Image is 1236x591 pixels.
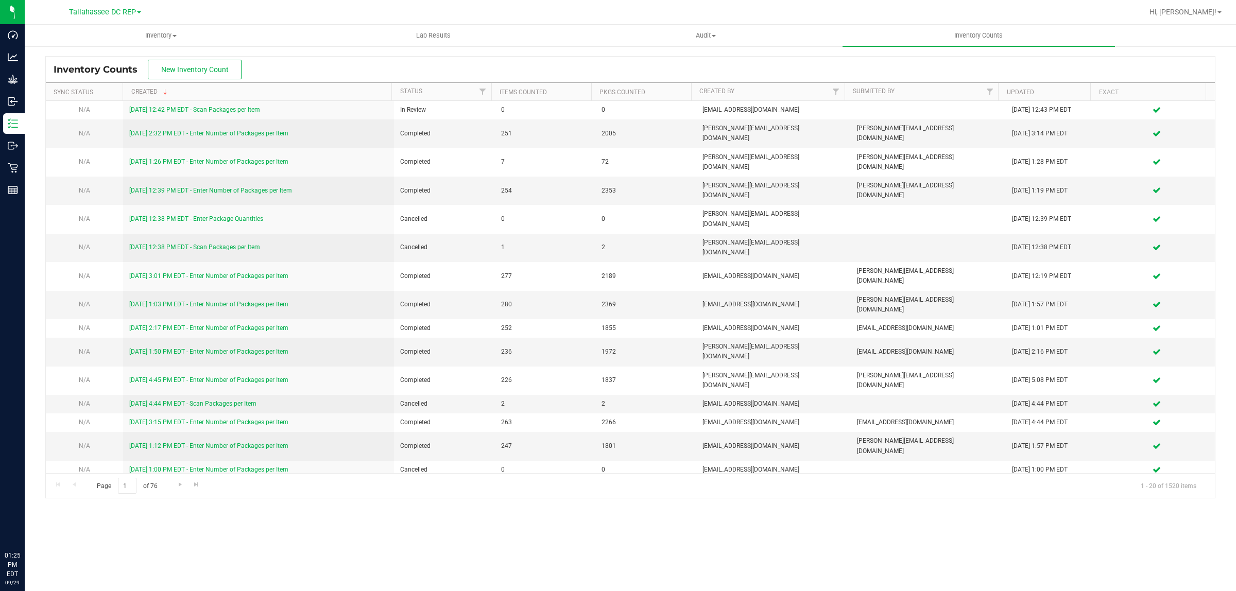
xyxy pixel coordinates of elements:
a: Sync Status [54,89,93,96]
a: Updated [1007,89,1034,96]
span: N/A [79,419,90,426]
input: 1 [118,478,136,494]
p: 09/29 [5,579,20,586]
span: [EMAIL_ADDRESS][DOMAIN_NAME] [857,347,1000,357]
span: Completed [400,157,488,167]
span: Hi, [PERSON_NAME]! [1149,8,1216,16]
span: [PERSON_NAME][EMAIL_ADDRESS][DOMAIN_NAME] [857,436,1000,456]
a: [DATE] 1:50 PM EDT - Enter Number of Packages per Item [129,348,288,355]
span: N/A [79,272,90,280]
div: [DATE] 1:00 PM EDT [1012,465,1092,475]
span: [EMAIL_ADDRESS][DOMAIN_NAME] [702,399,845,409]
a: [DATE] 3:01 PM EDT - Enter Number of Packages per Item [129,272,288,280]
span: [PERSON_NAME][EMAIL_ADDRESS][DOMAIN_NAME] [857,266,1000,286]
a: Created [131,88,169,95]
a: Pkgs Counted [599,89,645,96]
span: N/A [79,130,90,137]
span: 72 [602,157,690,167]
span: 0 [501,465,589,475]
span: 2369 [602,300,690,309]
span: Tallahassee DC REP [69,8,136,16]
inline-svg: Inbound [8,96,18,107]
span: N/A [79,400,90,407]
span: 2 [501,399,589,409]
span: [PERSON_NAME][EMAIL_ADDRESS][DOMAIN_NAME] [702,124,845,143]
a: Items Counted [500,89,547,96]
span: 2266 [602,418,690,427]
span: N/A [79,158,90,165]
inline-svg: Grow [8,74,18,84]
a: [DATE] 2:17 PM EDT - Enter Number of Packages per Item [129,324,288,332]
span: New Inventory Count [161,65,229,74]
a: [DATE] 12:42 PM EDT - Scan Packages per Item [129,106,260,113]
a: [DATE] 12:39 PM EDT - Enter Number of Packages per Item [129,187,292,194]
span: 280 [501,300,589,309]
span: [PERSON_NAME][EMAIL_ADDRESS][DOMAIN_NAME] [702,152,845,172]
div: [DATE] 12:19 PM EDT [1012,271,1092,281]
span: [PERSON_NAME][EMAIL_ADDRESS][DOMAIN_NAME] [857,295,1000,315]
span: Lab Results [402,31,465,40]
span: [EMAIL_ADDRESS][DOMAIN_NAME] [857,418,1000,427]
span: 263 [501,418,589,427]
span: Inventory [25,31,297,40]
inline-svg: Dashboard [8,30,18,40]
a: Filter [474,83,491,100]
a: Submitted By [853,88,895,95]
span: N/A [79,187,90,194]
a: Go to the last page [189,478,204,492]
a: Inventory Counts [843,25,1115,46]
a: [DATE] 12:38 PM EDT - Enter Package Quantities [129,215,263,222]
span: N/A [79,106,90,113]
div: [DATE] 4:44 PM EDT [1012,399,1092,409]
span: N/A [79,466,90,473]
span: [PERSON_NAME][EMAIL_ADDRESS][DOMAIN_NAME] [857,371,1000,390]
span: N/A [79,215,90,222]
a: Go to the next page [173,478,187,492]
span: [PERSON_NAME][EMAIL_ADDRESS][DOMAIN_NAME] [702,181,845,200]
div: [DATE] 5:08 PM EDT [1012,375,1092,385]
span: [PERSON_NAME][EMAIL_ADDRESS][DOMAIN_NAME] [857,181,1000,200]
a: Lab Results [297,25,570,46]
span: [EMAIL_ADDRESS][DOMAIN_NAME] [702,300,845,309]
a: [DATE] 4:44 PM EDT - Scan Packages per Item [129,400,256,407]
span: 236 [501,347,589,357]
span: N/A [79,324,90,332]
span: Completed [400,129,488,138]
inline-svg: Reports [8,185,18,195]
a: Filter [981,83,998,100]
div: [DATE] 12:43 PM EDT [1012,105,1092,115]
span: [PERSON_NAME][EMAIL_ADDRESS][DOMAIN_NAME] [702,238,845,257]
div: [DATE] 12:39 PM EDT [1012,214,1092,224]
span: [PERSON_NAME][EMAIL_ADDRESS][DOMAIN_NAME] [857,124,1000,143]
div: [DATE] 1:57 PM EDT [1012,300,1092,309]
span: Audit [570,31,842,40]
span: 1 [501,242,589,252]
span: 0 [602,214,690,224]
span: 7 [501,157,589,167]
span: Cancelled [400,242,488,252]
span: N/A [79,301,90,308]
span: N/A [79,244,90,251]
span: Cancelled [400,214,488,224]
iframe: Resource center unread badge [30,507,43,519]
span: 252 [501,323,589,333]
span: 2005 [602,129,690,138]
span: [EMAIL_ADDRESS][DOMAIN_NAME] [702,418,845,427]
button: New Inventory Count [148,60,242,79]
inline-svg: Outbound [8,141,18,151]
span: Completed [400,300,488,309]
span: 1972 [602,347,690,357]
span: 1837 [602,375,690,385]
a: Created By [699,88,734,95]
div: [DATE] 1:01 PM EDT [1012,323,1092,333]
inline-svg: Retail [8,163,18,173]
span: Completed [400,375,488,385]
span: [PERSON_NAME][EMAIL_ADDRESS][DOMAIN_NAME] [702,209,845,229]
span: Inventory Counts [940,31,1017,40]
span: 2 [602,242,690,252]
span: Page of 76 [88,478,166,494]
span: Completed [400,441,488,451]
a: Audit [570,25,842,46]
span: 0 [501,105,589,115]
span: Completed [400,323,488,333]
